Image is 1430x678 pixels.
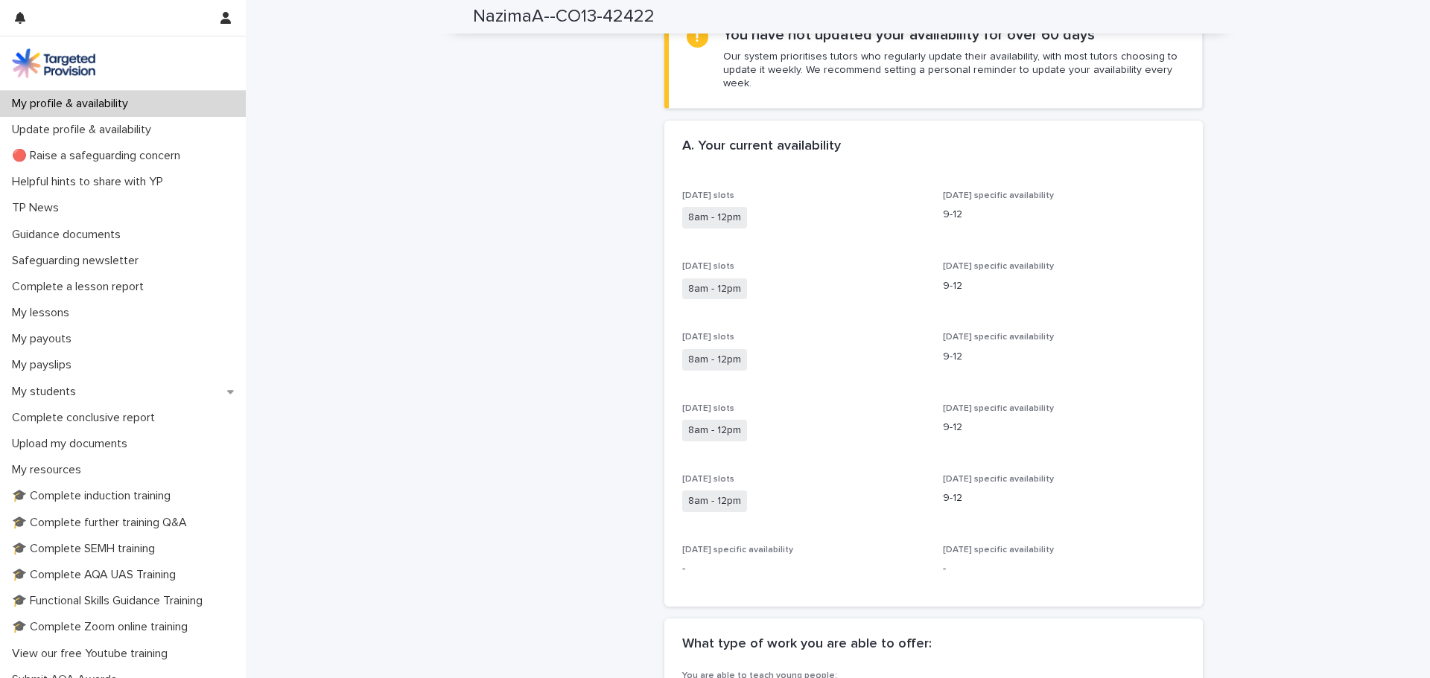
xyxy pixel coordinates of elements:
[6,489,182,503] p: 🎓 Complete induction training
[943,490,1186,506] p: 9-12
[682,546,793,554] span: [DATE] specific availability
[682,475,734,484] span: [DATE] slots
[6,97,140,111] p: My profile & availability
[6,358,83,372] p: My payslips
[6,123,163,137] p: Update profile & availability
[6,463,93,477] p: My resources
[943,561,1186,577] p: -
[6,175,175,189] p: Helpful hints to share with YP
[943,262,1054,271] span: [DATE] specific availability
[6,411,167,425] p: Complete conclusive report
[943,546,1054,554] span: [DATE] specific availability
[682,191,734,200] span: [DATE] slots
[6,437,139,451] p: Upload my documents
[6,516,199,530] p: 🎓 Complete further training Q&A
[6,201,71,215] p: TP News
[682,278,747,300] span: 8am - 12pm
[943,278,1186,294] p: 9-12
[682,636,932,653] h2: What type of work you are able to offer:
[943,404,1054,413] span: [DATE] specific availability
[6,306,81,320] p: My lessons
[12,48,95,78] img: M5nRWzHhSzIhMunXDL62
[6,254,150,268] p: Safeguarding newsletter
[943,349,1186,365] p: 9-12
[682,262,734,271] span: [DATE] slots
[723,50,1184,91] p: Our system prioritises tutors who regularly update their availability, with most tutors choosing ...
[682,207,747,228] span: 8am - 12pm
[723,26,1095,44] h2: You have not updated your availability for over 60 days
[6,594,214,608] p: 🎓 Functional Skills Guidance Training
[943,333,1054,342] span: [DATE] specific availability
[682,333,734,342] span: [DATE] slots
[682,490,747,512] span: 8am - 12pm
[682,561,925,577] p: -
[6,542,167,556] p: 🎓 Complete SEMH training
[6,647,179,661] p: View our free Youtube training
[6,620,200,634] p: 🎓 Complete Zoom online training
[943,420,1186,435] p: 9-12
[682,349,747,371] span: 8am - 12pm
[943,475,1054,484] span: [DATE] specific availability
[6,332,83,346] p: My payouts
[6,149,192,163] p: 🔴 Raise a safeguarding concern
[943,207,1186,223] p: 9-12
[6,385,88,399] p: My students
[473,6,655,28] h2: NazimaA--CO13-42422
[6,228,133,242] p: Guidance documents
[682,138,841,155] h2: A. Your current availability
[943,191,1054,200] span: [DATE] specific availability
[682,420,747,441] span: 8am - 12pm
[682,404,734,413] span: [DATE] slots
[6,280,156,294] p: Complete a lesson report
[6,568,188,582] p: 🎓 Complete AQA UAS Training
